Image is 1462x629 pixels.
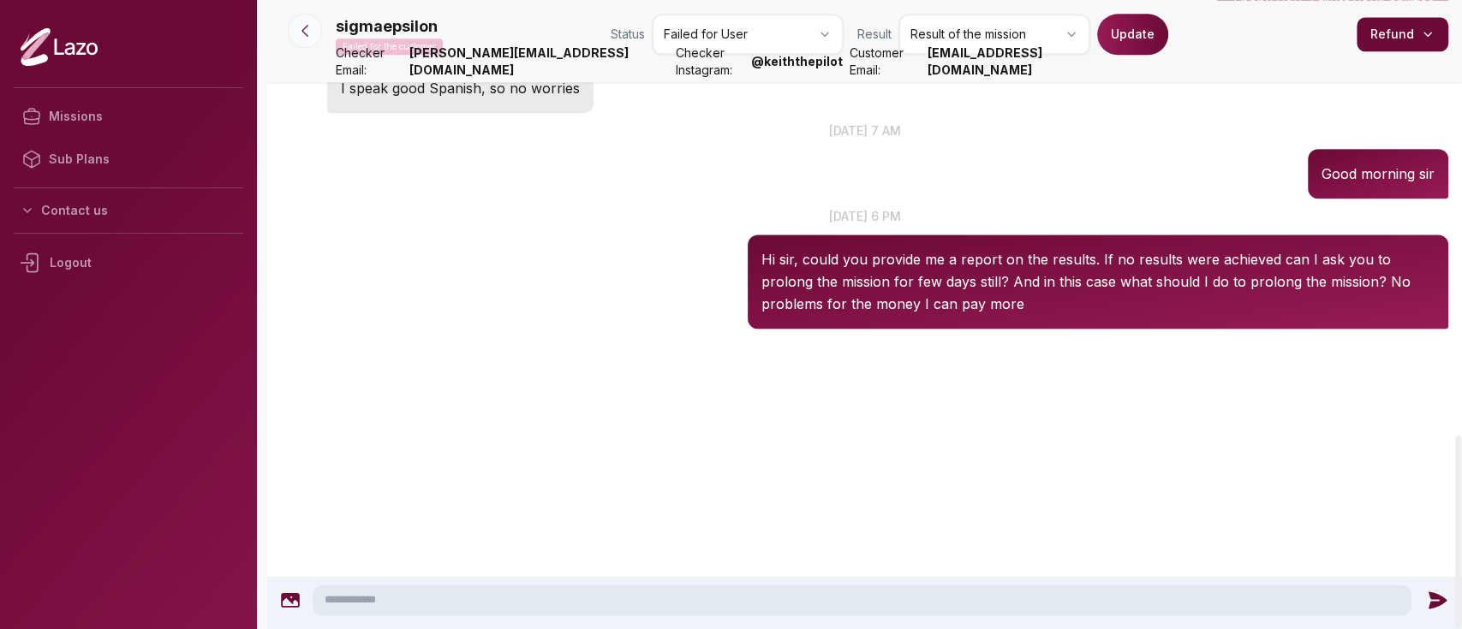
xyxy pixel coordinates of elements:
p: Failed for the customer [336,39,443,55]
span: Result [857,26,892,43]
strong: @ keiththepilot [751,53,843,70]
button: Contact us [14,195,243,226]
span: Customer Email: [850,45,921,79]
p: Hi sir, could you provide me a report on the results. If no results were achieved can I ask you t... [761,248,1435,315]
strong: [EMAIL_ADDRESS][DOMAIN_NAME] [928,45,1103,79]
a: Missions [14,95,243,138]
p: Good morning sir [1322,163,1435,185]
p: sigmaepsilon [336,15,438,39]
span: Status [611,26,645,43]
p: I speak good Spanish, so no worries [341,77,580,99]
button: Refund [1357,17,1448,51]
span: Checker Email: [336,45,403,79]
strong: [PERSON_NAME][EMAIL_ADDRESS][DOMAIN_NAME] [409,45,669,79]
span: Checker Instagram: [676,45,744,79]
p: [DATE] 7 am [267,122,1462,139]
div: Logout [14,240,243,285]
button: Update [1097,14,1168,55]
p: [DATE] 6 pm [267,207,1462,225]
a: Sub Plans [14,138,243,181]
